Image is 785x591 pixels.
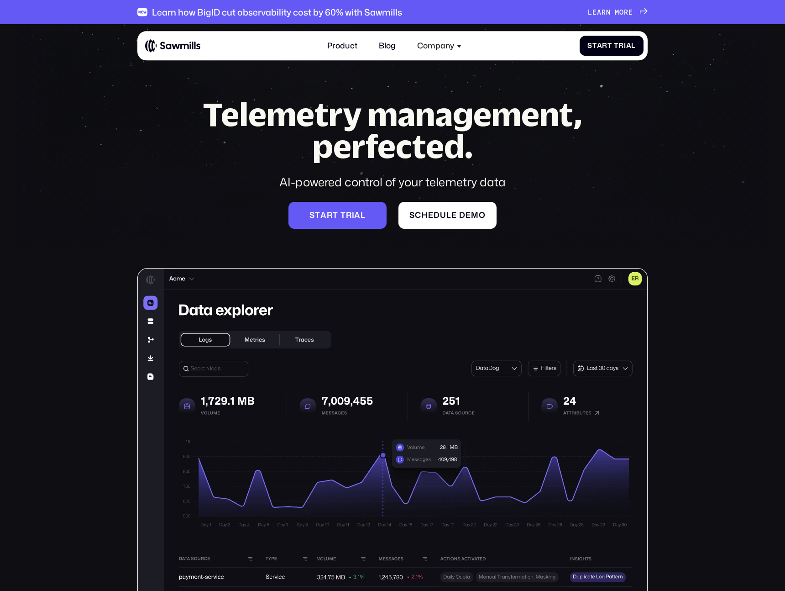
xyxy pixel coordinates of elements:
[415,211,421,220] span: c
[398,202,497,229] a: Scheduledemo
[346,211,352,220] span: r
[614,42,618,50] span: T
[466,211,471,220] span: e
[417,41,454,51] div: Company
[327,211,333,220] span: r
[321,35,363,56] a: Product
[411,35,468,56] div: Company
[451,211,457,220] span: e
[361,211,366,220] span: l
[602,8,606,16] span: r
[309,211,315,220] span: S
[592,42,597,50] span: t
[315,211,320,220] span: t
[607,42,612,50] span: t
[340,211,346,220] span: t
[588,8,592,16] span: L
[479,211,486,220] span: o
[354,211,361,220] span: a
[631,42,636,50] span: l
[597,8,602,16] span: a
[628,8,633,16] span: e
[624,8,628,16] span: r
[184,98,601,162] h1: Telemetry management, perfected.
[320,211,327,220] span: a
[597,42,602,50] span: a
[459,211,466,220] span: d
[588,8,648,16] a: Learnmore
[428,211,434,220] span: e
[421,211,428,220] span: h
[592,8,597,16] span: e
[152,7,402,17] div: Learn how BigID cut observability cost by 60% with Sawmills
[624,42,626,50] span: i
[602,42,607,50] span: r
[619,8,624,16] span: o
[626,42,632,50] span: a
[587,42,592,50] span: S
[446,211,451,220] span: l
[434,211,440,220] span: d
[618,42,624,50] span: r
[333,211,338,220] span: t
[288,202,387,229] a: Starttrial
[615,8,619,16] span: m
[352,211,355,220] span: i
[606,8,611,16] span: n
[184,174,601,190] div: AI-powered control of your telemetry data
[440,211,446,220] span: u
[471,211,479,220] span: m
[580,36,644,56] a: StartTrial
[373,35,402,56] a: Blog
[409,211,415,220] span: S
